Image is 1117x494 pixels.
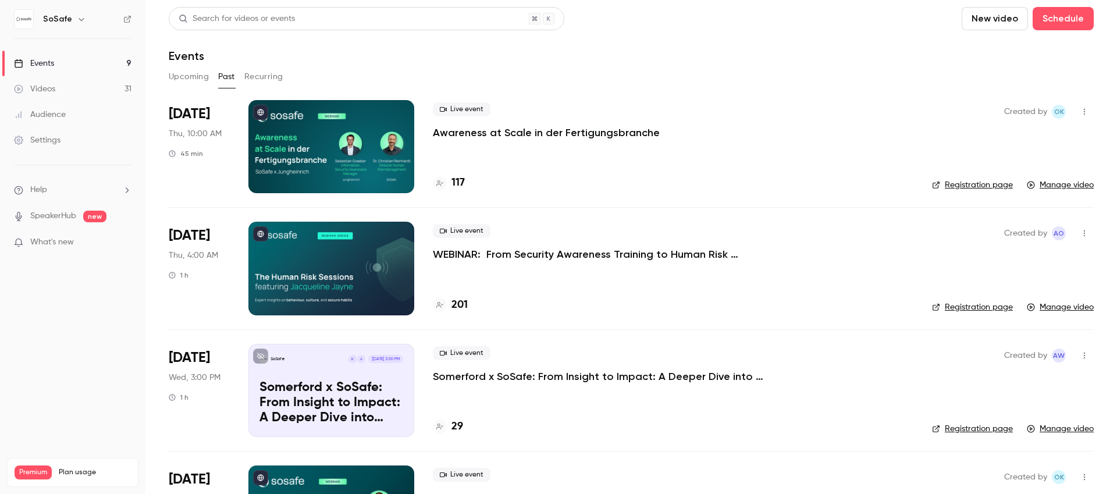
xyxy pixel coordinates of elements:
span: What's new [30,236,74,248]
button: Schedule [1033,7,1094,30]
a: Registration page [932,301,1013,313]
span: AW [1053,349,1065,362]
a: Manage video [1027,301,1094,313]
div: 45 min [169,149,203,158]
span: Live event [433,102,490,116]
a: WEBINAR: From Security Awareness Training to Human Risk Management [433,247,782,261]
div: Sep 4 Thu, 10:00 AM (Europe/Berlin) [169,100,230,193]
a: Registration page [932,179,1013,191]
span: Wed, 3:00 PM [169,372,220,383]
span: Alba Oni [1052,226,1066,240]
div: A [357,354,366,364]
a: Registration page [932,423,1013,435]
h4: 117 [451,175,465,191]
a: Somerford x SoSafe: From Insight to Impact: A Deeper Dive into Behavioral Science in Cybersecurity [433,369,782,383]
li: help-dropdown-opener [14,184,131,196]
span: Created by [1004,226,1047,240]
span: Thu, 10:00 AM [169,128,222,140]
span: Live event [433,224,490,238]
span: [DATE] [169,470,210,489]
div: Settings [14,134,61,146]
a: 29 [433,419,463,435]
a: Awareness at Scale in der Fertigungsbranche [433,126,660,140]
span: Thu, 4:00 AM [169,250,218,261]
h1: Events [169,49,204,63]
span: Plan usage [59,468,131,477]
div: Events [14,58,54,69]
img: SoSafe [15,10,33,29]
span: Premium [15,465,52,479]
div: R [348,354,357,364]
div: Sep 4 Thu, 12:00 PM (Australia/Sydney) [169,222,230,315]
h6: SoSafe [43,13,72,25]
span: Olga Krukova [1052,105,1066,119]
span: Alexandra Wasilewski [1052,349,1066,362]
h4: 29 [451,419,463,435]
button: New video [962,7,1028,30]
span: [DATE] 3:00 PM [368,355,403,363]
span: [DATE] [169,349,210,367]
div: Sep 3 Wed, 3:00 PM (Europe/Berlin) [169,344,230,437]
span: new [83,211,106,222]
span: OK [1054,470,1064,484]
p: Somerford x SoSafe: From Insight to Impact: A Deeper Dive into Behavioral Science in Cybersecurity [259,381,403,425]
div: 1 h [169,393,188,402]
button: Past [218,67,235,86]
span: Created by [1004,105,1047,119]
span: Created by [1004,470,1047,484]
a: 117 [433,175,465,191]
p: SoSafe [271,356,285,362]
span: OK [1054,105,1064,119]
div: Videos [14,83,55,95]
a: SpeakerHub [30,210,76,222]
a: Somerford x SoSafe: From Insight to Impact: A Deeper Dive into Behavioral Science in Cybersecurit... [248,344,414,437]
span: Live event [433,468,490,482]
a: 201 [433,297,468,313]
span: AO [1054,226,1064,240]
a: Manage video [1027,179,1094,191]
span: Olga Krukova [1052,470,1066,484]
span: Created by [1004,349,1047,362]
button: Recurring [244,67,283,86]
div: 1 h [169,271,188,280]
span: Help [30,184,47,196]
h4: 201 [451,297,468,313]
div: Audience [14,109,66,120]
span: [DATE] [169,226,210,245]
div: Search for videos or events [179,13,295,25]
a: Manage video [1027,423,1094,435]
span: Live event [433,346,490,360]
span: [DATE] [169,105,210,123]
button: Upcoming [169,67,209,86]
